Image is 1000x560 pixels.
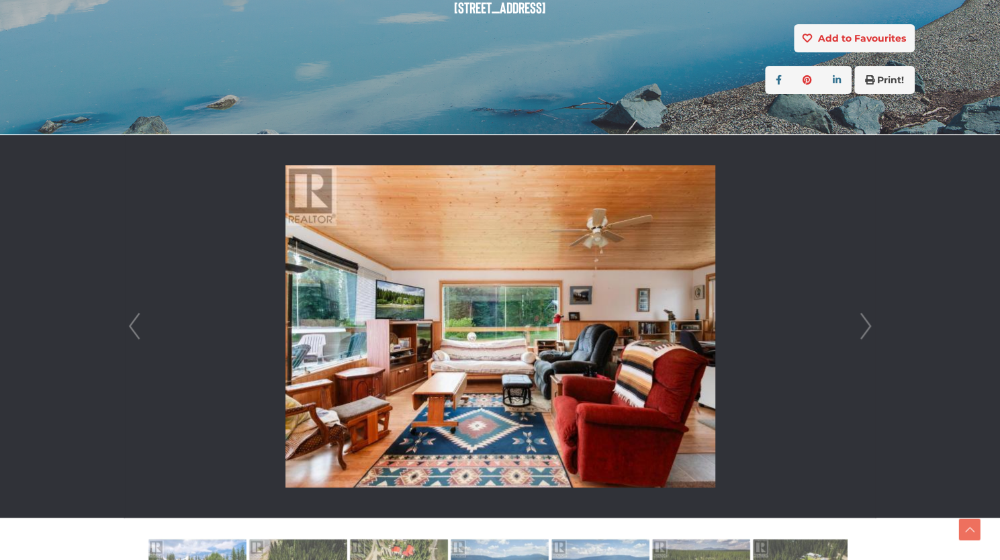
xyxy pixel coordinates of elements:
strong: Add to Favourites [818,32,906,44]
img: 52 Lakeview Road, Whitehorse South, Yukon Y0B 1B0 - Photo 27 - 16658 [285,165,715,487]
button: Add to Favourites [794,24,915,52]
button: Print! [854,66,915,94]
a: Next [856,135,876,518]
strong: Print! [877,74,904,86]
a: Prev [124,135,144,518]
